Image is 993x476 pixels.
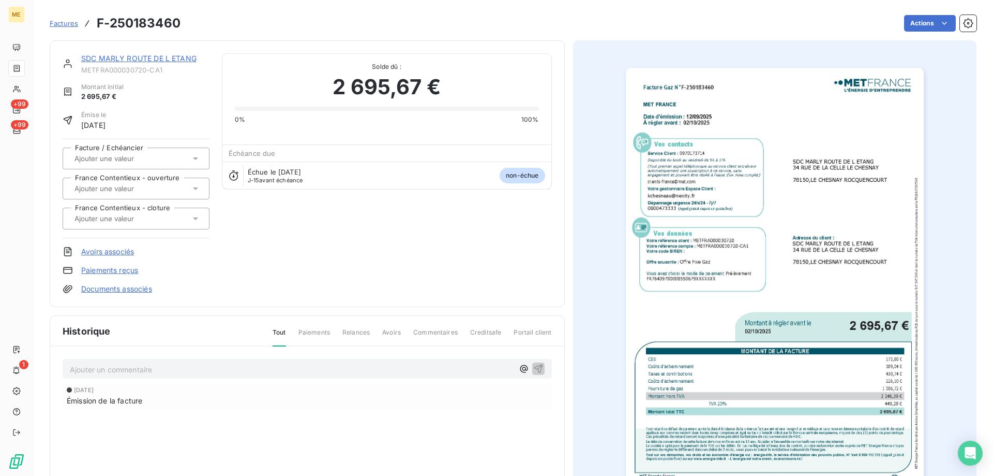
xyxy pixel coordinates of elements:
a: Documents associés [81,284,152,294]
h3: F-250183460 [97,14,180,33]
span: Historique [63,324,111,338]
span: +99 [11,120,28,129]
button: Actions [904,15,956,32]
span: +99 [11,99,28,109]
span: 100% [521,115,539,124]
span: J-15 [248,177,260,184]
a: Factures [50,18,78,28]
input: Ajouter une valeur [73,154,177,163]
span: [DATE] [81,120,106,131]
span: non-échue [500,168,545,183]
img: Logo LeanPay [8,453,25,470]
span: Émission de la facture [67,395,142,406]
div: Open Intercom Messenger [958,441,983,466]
span: Échéance due [229,149,276,157]
a: SDC MARLY ROUTE DE L ETANG [81,54,197,63]
span: 0% [235,115,245,124]
span: Paiements [298,328,330,345]
span: Tout [273,328,286,347]
span: Émise le [81,110,106,120]
a: Paiements reçus [81,265,138,276]
input: Ajouter une valeur [73,184,177,193]
a: Avoirs associés [81,247,134,257]
span: Commentaires [413,328,458,345]
span: [DATE] [74,387,94,393]
span: Avoirs [382,328,401,345]
span: 2 695,67 € [333,71,441,103]
span: Montant initial [81,82,124,92]
span: Solde dû : [235,62,539,71]
input: Ajouter une valeur [73,214,177,223]
span: METFRA000030720-CA1 [81,66,209,74]
span: 2 695,67 € [81,92,124,102]
div: ME [8,6,25,23]
span: Relances [342,328,370,345]
span: Factures [50,19,78,27]
span: Échue le [DATE] [248,168,301,176]
span: Portail client [514,328,551,345]
span: Creditsafe [470,328,502,345]
span: 1 [19,360,28,369]
span: avant échéance [248,177,303,183]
